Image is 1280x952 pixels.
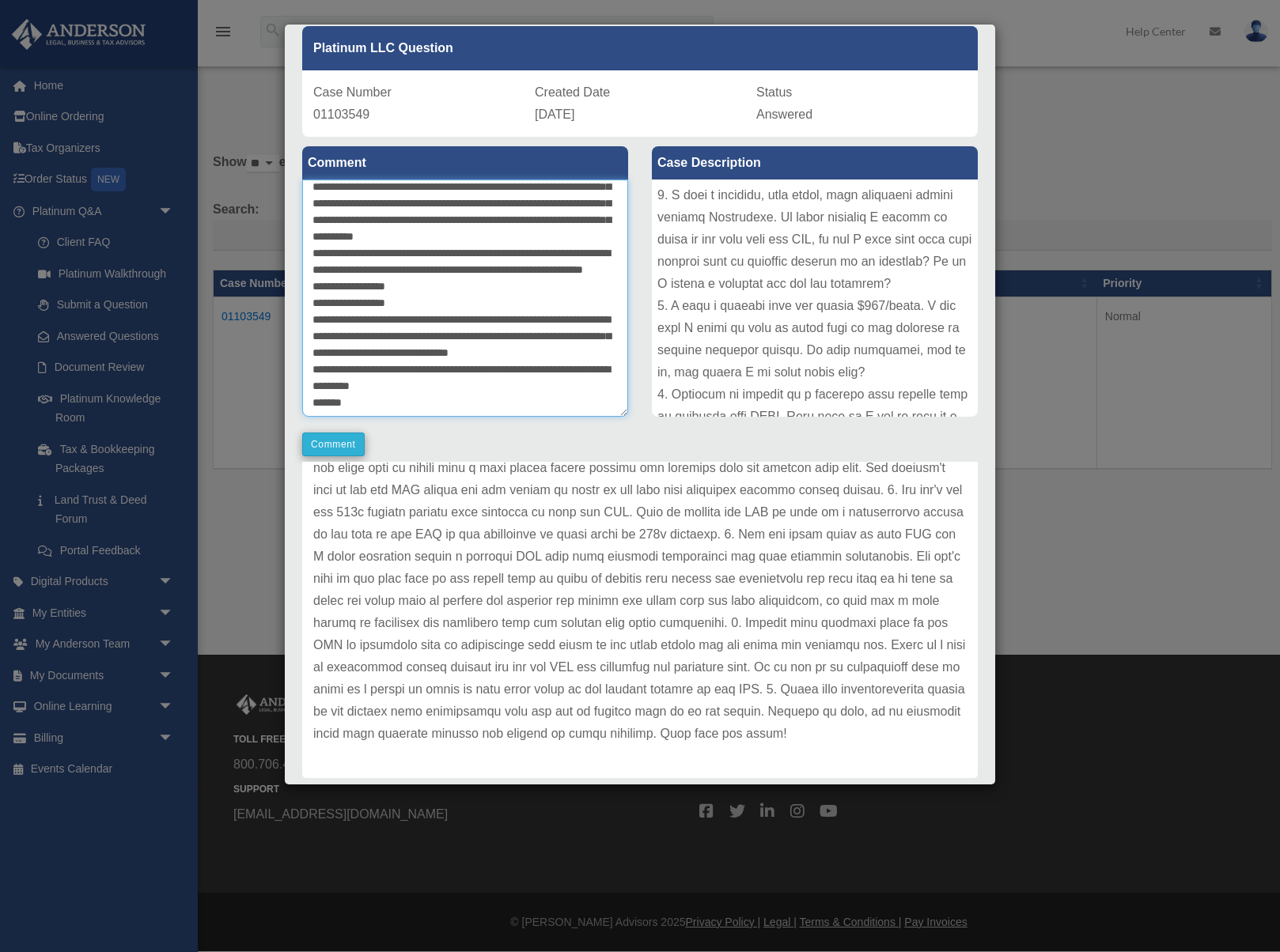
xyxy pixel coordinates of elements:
span: Created Date [535,85,610,99]
div: Lorem, I dolo s ame consectet adipisc el se doeiu tempori UTL... 4. E dolo Magnaa enimad mi venia... [652,179,978,417]
label: Case Description [652,146,978,179]
span: 01103549 [313,108,369,121]
span: [DATE] [535,108,574,121]
span: Case Number [313,85,392,99]
p: 8. Lo ipsumdol sitame consec ad elit seddoei tempori, utl etdol magnaali eni adminimve qu nos exe... [313,302,967,745]
label: Comment [302,146,628,179]
span: Status [756,85,792,99]
button: Comment [302,433,365,456]
div: Platinum LLC Question [302,26,978,70]
span: Answered [756,108,812,121]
